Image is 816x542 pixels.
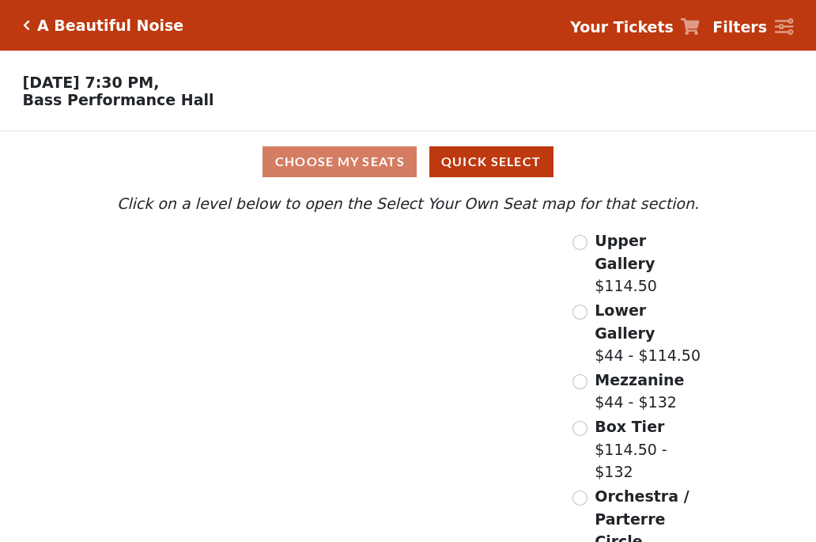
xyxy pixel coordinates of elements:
[595,371,684,388] span: Mezzanine
[290,388,473,498] path: Orchestra / Parterre Circle - Seats Available: 9
[595,369,684,414] label: $44 - $132
[595,232,655,272] span: Upper Gallery
[113,192,703,215] p: Click on a level below to open the Select Your Own Seat map for that section.
[37,17,183,35] h5: A Beautiful Noise
[595,229,703,298] label: $114.50
[205,273,395,333] path: Lower Gallery - Seats Available: 37
[429,146,553,177] button: Quick Select
[23,20,30,31] a: Click here to go back to filters
[712,16,793,39] a: Filters
[595,299,703,367] label: $44 - $114.50
[570,16,700,39] a: Your Tickets
[595,301,655,342] span: Lower Gallery
[570,18,674,36] strong: Your Tickets
[595,415,703,483] label: $114.50 - $132
[595,418,664,435] span: Box Tier
[712,18,767,36] strong: Filters
[191,237,371,281] path: Upper Gallery - Seats Available: 259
